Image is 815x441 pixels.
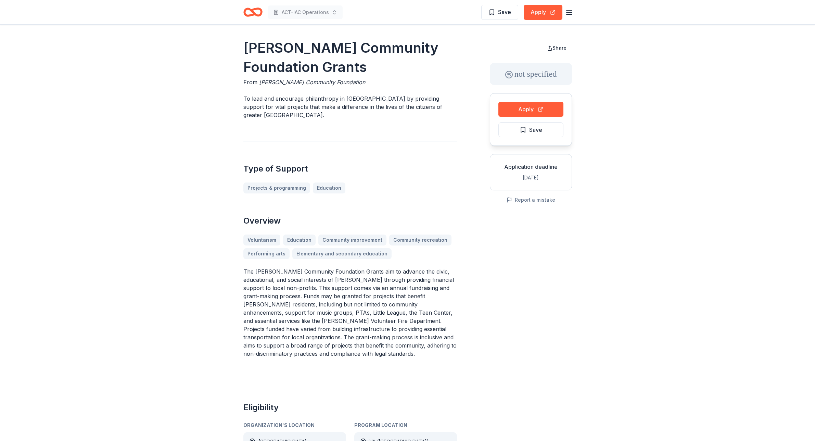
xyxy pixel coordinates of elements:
[552,45,566,51] span: Share
[268,5,343,19] button: ACT-IAC Operations
[243,78,457,86] div: From
[498,8,511,16] span: Save
[490,63,572,85] div: not specified
[243,4,263,20] a: Home
[524,5,562,20] button: Apply
[529,125,542,134] span: Save
[282,8,329,16] span: ACT-IAC Operations
[498,122,563,137] button: Save
[243,402,457,413] h2: Eligibility
[542,41,572,55] button: Share
[243,421,346,429] div: Organization's Location
[243,163,457,174] h2: Type of Support
[496,163,566,171] div: Application deadline
[354,421,457,429] div: Program Location
[496,174,566,182] div: [DATE]
[498,102,563,117] button: Apply
[243,182,310,193] a: Projects & programming
[243,215,457,226] h2: Overview
[507,196,555,204] button: Report a mistake
[243,38,457,77] h1: [PERSON_NAME] Community Foundation Grants
[259,79,365,86] span: [PERSON_NAME] Community Foundation
[313,182,345,193] a: Education
[481,5,518,20] button: Save
[243,94,457,119] p: To lead and encourage philanthropy in [GEOGRAPHIC_DATA] by providing support for vital projects t...
[243,267,457,358] p: The [PERSON_NAME] Community Foundation Grants aim to advance the civic, educational, and social i...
